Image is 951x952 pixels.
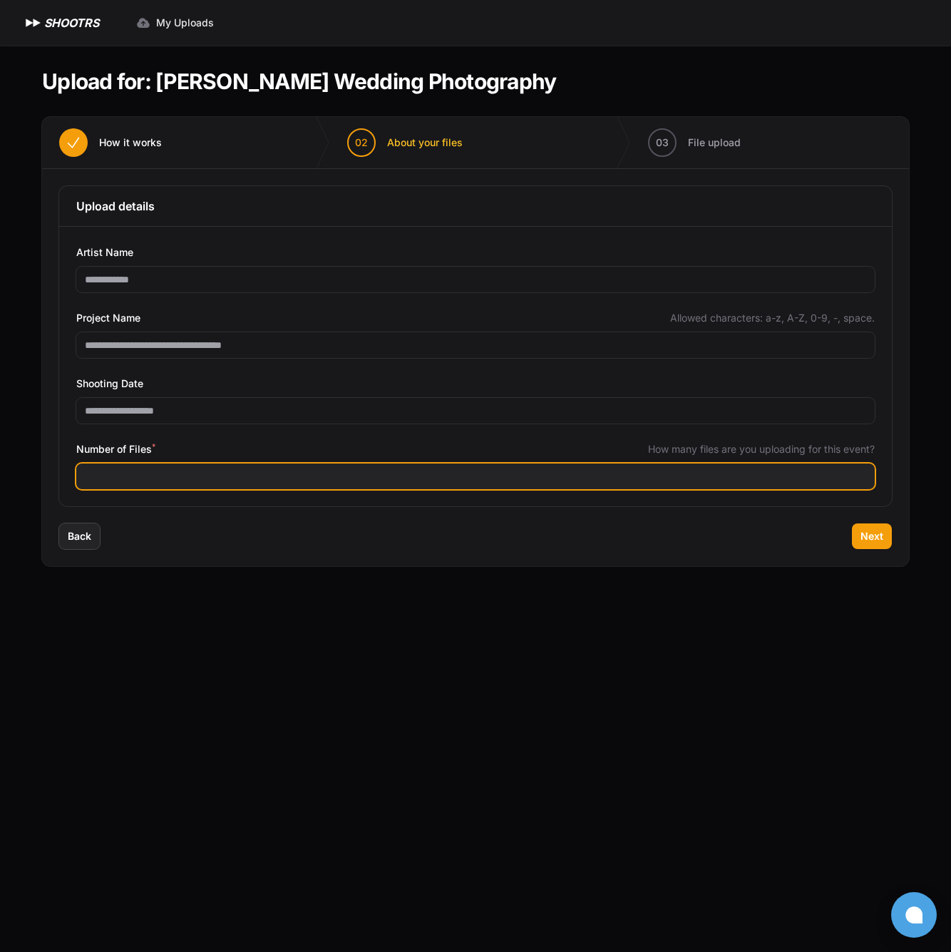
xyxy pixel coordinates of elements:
[76,198,875,215] h3: Upload details
[76,309,140,327] span: Project Name
[23,14,44,31] img: SHOOTRS
[355,135,368,150] span: 02
[670,311,875,325] span: Allowed characters: a-z, A-Z, 0-9, -, space.
[42,68,556,94] h1: Upload for: [PERSON_NAME] Wedding Photography
[76,441,155,458] span: Number of Files
[68,529,91,543] span: Back
[44,14,99,31] h1: SHOOTRS
[156,16,214,30] span: My Uploads
[42,117,179,168] button: How it works
[631,117,758,168] button: 03 File upload
[23,14,99,31] a: SHOOTRS SHOOTRS
[648,442,875,456] span: How many files are you uploading for this event?
[330,117,480,168] button: 02 About your files
[76,375,143,392] span: Shooting Date
[860,529,883,543] span: Next
[387,135,463,150] span: About your files
[128,10,222,36] a: My Uploads
[656,135,669,150] span: 03
[76,244,133,261] span: Artist Name
[852,523,892,549] button: Next
[59,523,100,549] button: Back
[99,135,162,150] span: How it works
[688,135,741,150] span: File upload
[891,892,937,938] button: Open chat window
